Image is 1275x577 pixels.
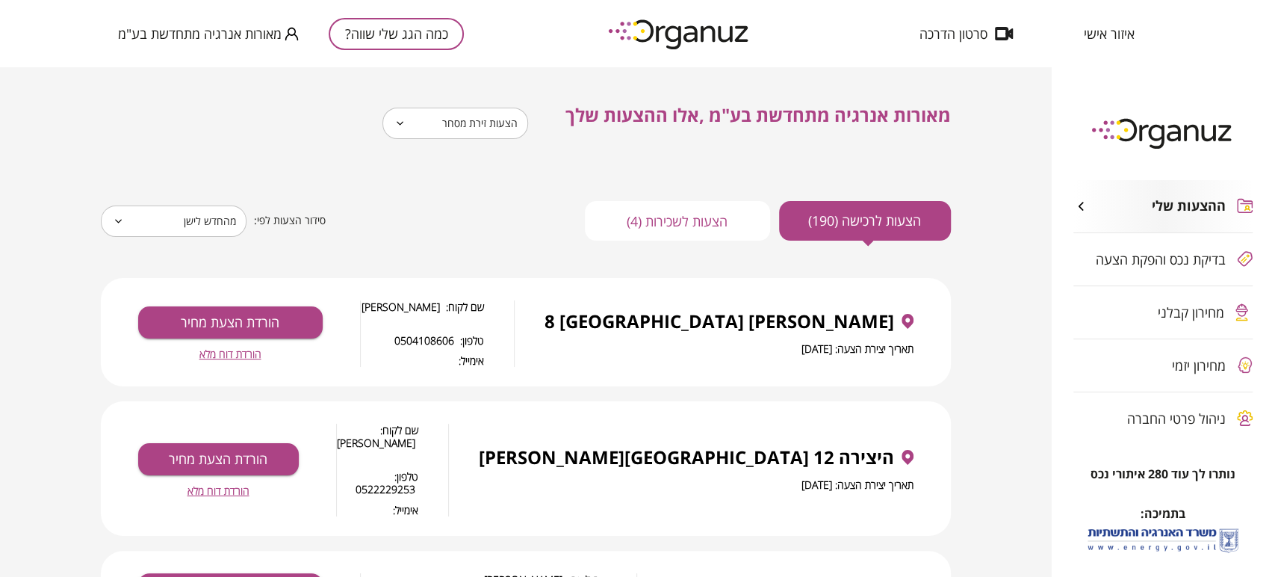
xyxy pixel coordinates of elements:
button: הצעות לשכירות (4) [585,201,770,241]
img: logo [1081,112,1245,153]
span: טלפון: 0522229253 [337,470,418,496]
span: מחירון יזמי [1172,358,1226,373]
span: נותרו לך עוד 280 איתורי נכס [1091,467,1235,481]
button: הצעות לרכישה (190) [779,201,951,241]
button: בדיקת נכס והפקת הצעה [1073,233,1253,286]
span: [PERSON_NAME] 8 [GEOGRAPHIC_DATA] [545,311,894,332]
span: ניהול פרטי החברה [1127,411,1226,426]
span: מאורות אנרגיה מתחדשת בע"מ ,אלו ההצעות שלך [565,102,951,127]
span: סרטון הדרכה [919,26,987,41]
img: לוגו משרד האנרגיה [1085,522,1241,558]
button: ניהול פרטי החברה [1073,392,1253,445]
span: בתמיכה: [1141,505,1185,522]
span: שם לקוח: [PERSON_NAME] [361,300,484,327]
button: הורדת הצעת מחיר [138,443,299,475]
button: מחירון קבלני [1073,286,1253,339]
span: שם לקוח: [PERSON_NAME] [337,424,418,463]
span: טלפון: 0504108606 [361,334,484,347]
span: מחירון קבלני [1158,305,1224,320]
span: בדיקת נכס והפקת הצעה [1096,252,1226,267]
button: מאורות אנרגיה מתחדשת בע"מ [118,25,299,43]
button: מחירון יזמי [1073,339,1253,392]
div: מהחדש לישן [101,200,246,242]
button: סרטון הדרכה [897,26,1035,41]
button: ההצעות שלי [1073,180,1253,232]
button: כמה הגג שלי שווה? [329,18,464,50]
button: הורדת הצעת מחיר [138,306,323,339]
span: תאריך יצירת הצעה: [DATE] [801,342,913,356]
span: סידור הצעות לפי: [254,214,326,228]
div: הצעות זירת מסחר [382,102,528,144]
img: logo [598,13,762,55]
button: הורדת דוח מלא [187,484,249,497]
span: אימייל: [337,504,418,516]
span: תאריך יצירת הצעה: [DATE] [801,478,913,492]
span: ההצעות שלי [1152,198,1226,215]
span: מאורות אנרגיה מתחדשת בע"מ [118,26,282,41]
button: איזור אישי [1061,26,1157,41]
span: אימייל: [361,354,484,367]
button: הורדת דוח מלא [199,348,261,360]
span: איזור אישי [1084,26,1135,41]
span: היצירה 12 [GEOGRAPHIC_DATA][PERSON_NAME] [479,447,894,468]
